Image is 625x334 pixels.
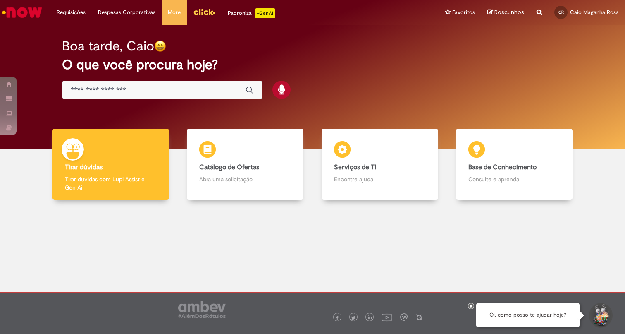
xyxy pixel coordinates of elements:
img: logo_footer_ambev_rotulo_gray.png [178,301,226,318]
p: Abra uma solicitação [199,175,291,183]
span: More [168,8,181,17]
p: Tirar dúvidas com Lupi Assist e Gen Ai [65,175,157,192]
b: Tirar dúvidas [65,163,103,171]
a: Tirar dúvidas Tirar dúvidas com Lupi Assist e Gen Ai [43,129,178,200]
img: logo_footer_workplace.png [400,313,408,321]
a: Base de Conhecimento Consulte e aprenda [447,129,582,200]
div: Padroniza [228,8,275,18]
span: Rascunhos [494,8,524,16]
img: logo_footer_naosei.png [415,313,423,321]
span: Favoritos [452,8,475,17]
span: Requisições [57,8,86,17]
b: Catálogo de Ofertas [199,163,259,171]
img: happy-face.png [154,40,166,52]
h2: O que você procura hoje? [62,58,563,72]
span: CR [558,10,564,15]
button: Iniciar Conversa de Suporte [588,303,613,328]
img: logo_footer_youtube.png [382,312,392,322]
img: logo_footer_twitter.png [351,316,355,320]
a: Serviços de TI Encontre ajuda [312,129,447,200]
h2: Boa tarde, Caio [62,39,154,53]
div: Oi, como posso te ajudar hoje? [476,303,580,327]
img: logo_footer_facebook.png [335,316,339,320]
img: logo_footer_linkedin.png [368,315,372,320]
img: click_logo_yellow_360x200.png [193,6,215,18]
p: Encontre ajuda [334,175,426,183]
span: Caio Maganha Rosa [570,9,619,16]
b: Base de Conhecimento [468,163,537,171]
img: ServiceNow [1,4,43,21]
span: Despesas Corporativas [98,8,155,17]
p: +GenAi [255,8,275,18]
a: Rascunhos [487,9,524,17]
b: Serviços de TI [334,163,376,171]
p: Consulte e aprenda [468,175,560,183]
a: Catálogo de Ofertas Abra uma solicitação [178,129,313,200]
